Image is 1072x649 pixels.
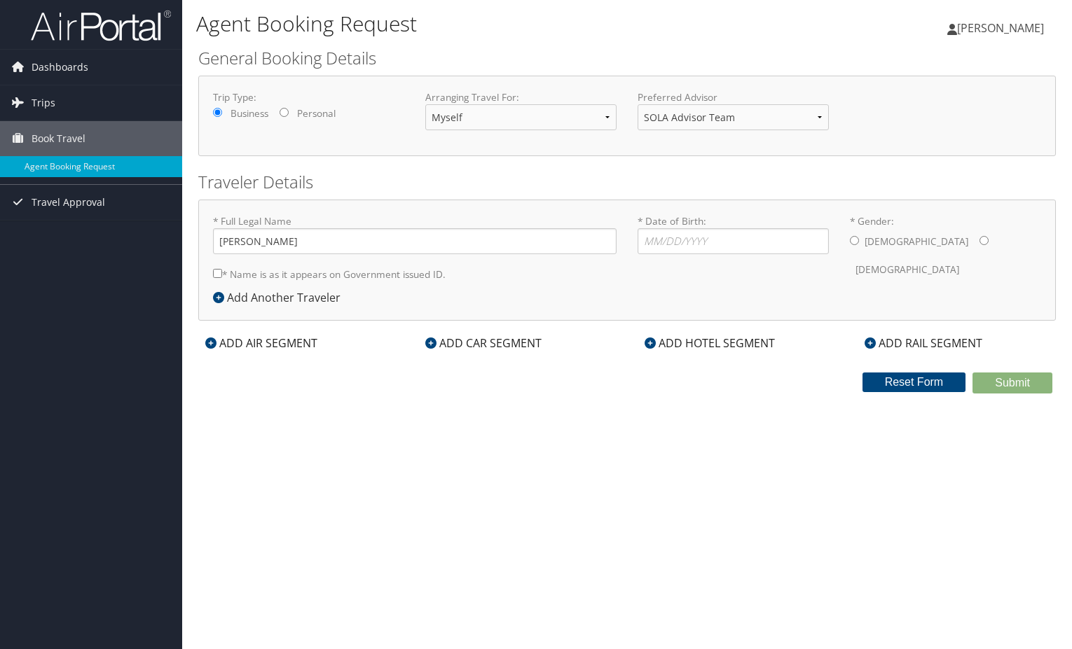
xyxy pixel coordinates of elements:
div: ADD RAIL SEGMENT [858,335,989,351]
div: ADD HOTEL SEGMENT [638,335,782,351]
span: Dashboards [32,50,88,85]
input: * Gender:[DEMOGRAPHIC_DATA][DEMOGRAPHIC_DATA] [850,236,859,245]
label: [DEMOGRAPHIC_DATA] [865,228,968,255]
label: Trip Type: [213,90,404,104]
span: Travel Approval [32,185,105,220]
label: [DEMOGRAPHIC_DATA] [855,256,959,283]
input: * Full Legal Name [213,228,617,254]
h2: General Booking Details [198,46,1056,70]
img: airportal-logo.png [31,9,171,42]
label: Arranging Travel For: [425,90,617,104]
label: Preferred Advisor [638,90,829,104]
button: Reset Form [863,372,966,392]
button: Submit [973,372,1052,393]
span: Book Travel [32,121,85,156]
span: [PERSON_NAME] [957,20,1044,36]
label: * Full Legal Name [213,214,617,254]
span: Trips [32,85,55,120]
div: ADD CAR SEGMENT [418,335,549,351]
div: Add Another Traveler [213,289,348,306]
input: * Name is as it appears on Government issued ID. [213,269,222,278]
a: [PERSON_NAME] [947,7,1058,49]
div: ADD AIR SEGMENT [198,335,324,351]
label: Business [231,106,268,120]
label: * Date of Birth: [638,214,829,254]
h2: Traveler Details [198,170,1056,194]
label: * Name is as it appears on Government issued ID. [213,261,446,287]
h1: Agent Booking Request [196,9,771,39]
label: Personal [297,106,336,120]
label: * Gender: [850,214,1041,284]
input: * Gender:[DEMOGRAPHIC_DATA][DEMOGRAPHIC_DATA] [980,236,989,245]
input: * Date of Birth: [638,228,829,254]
